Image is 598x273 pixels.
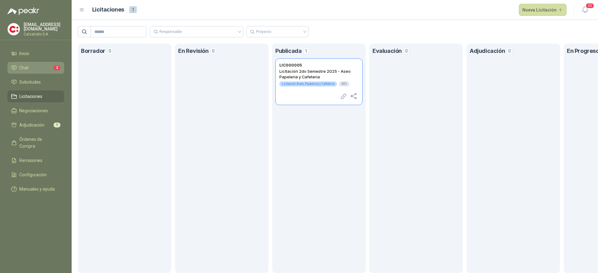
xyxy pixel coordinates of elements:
p: Calzatodo S.A. [24,32,64,36]
p: [EMAIL_ADDRESS][DOMAIN_NAME] [24,22,64,31]
span: 2 [54,65,60,70]
div: 001 [339,81,349,86]
span: Negociaciones [19,107,48,114]
span: 1 [129,6,137,13]
a: Órdenes de Compra [7,133,64,152]
button: 20 [579,4,591,16]
h1: Licitaciones [92,5,124,14]
a: Solicitudes [7,76,64,88]
a: Chat2 [7,62,64,74]
a: LIC000005Licitación 2do Semestre 2025 - Aseo Papeleria y CafeteriaLicitación Aseo, Papeleria y Ca... [275,58,363,105]
span: 9 [54,123,60,127]
a: Remisiones [7,155,64,166]
span: 1 [303,47,309,55]
span: 0 [507,47,512,55]
span: Solicitudes [19,79,41,86]
span: Configuración [19,171,47,178]
a: Adjudicación9 [7,119,64,131]
span: 0 [107,47,113,55]
a: Negociaciones [7,105,64,117]
a: Configuración [7,169,64,181]
span: Remisiones [19,157,42,164]
span: 0 [404,47,409,55]
span: Inicio [19,50,29,57]
span: 20 [586,3,594,9]
img: Logo peakr [7,7,39,15]
h3: LIC000005 [279,62,302,68]
span: Licitaciones [19,93,42,100]
span: Manuales y ayuda [19,186,55,192]
button: Nueva Licitación [519,4,567,16]
span: 0 [211,47,216,55]
h2: Licitación 2do Semestre 2025 - Aseo Papeleria y Cafeteria [279,68,358,80]
h1: Evaluación [373,47,402,55]
a: Inicio [7,48,64,59]
h1: Borrador [81,47,105,55]
h1: En Revisión [178,47,209,55]
a: Licitaciones [7,90,64,102]
span: Adjudicación [19,122,45,128]
span: Chat [19,64,29,71]
h1: Adjudicación [470,47,505,55]
h1: Publicada [275,47,301,55]
img: Company Logo [8,23,20,35]
div: Licitación Aseo, Papeleria y Cafeteria [279,81,337,86]
span: Órdenes de Compra [19,136,58,150]
a: Manuales y ayuda [7,183,64,195]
